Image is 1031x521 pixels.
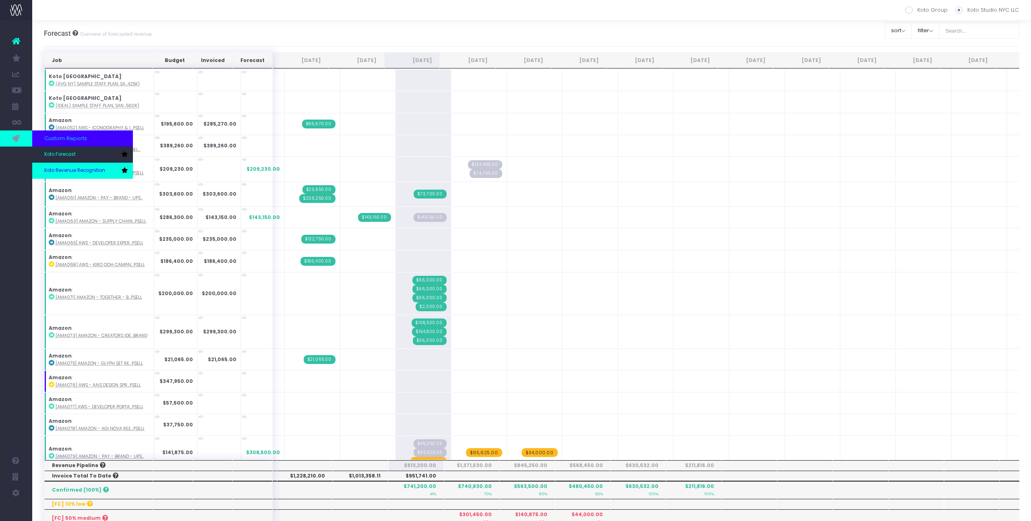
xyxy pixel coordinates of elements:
th: Forecast [232,52,272,68]
abbr: [AMA061] Amazon - Pay - Brand - Upsell [56,195,143,201]
abbr: [AMA065] AWS - Developer Experience Graphics - Brand - Upsell [56,240,143,246]
th: Jul 26: activate to sort column ascending [940,52,996,68]
abbr: [AMA078] Amazon - AGI Nova Reel - Motion - Upsell [56,426,145,432]
th: $845,250.00 [499,460,555,471]
th: Invoiced [193,52,232,68]
strong: $37,750.00 [163,421,193,428]
small: 100% [649,490,658,496]
th: Jun 26: activate to sort column ascending [884,52,940,68]
th: [FC] 10% low [44,499,153,509]
span: Streamtime Draft Invoice: null – [AMA079] Amazon - Pay - Brand - Upsell [414,439,447,448]
th: May 26: activate to sort column ascending [829,52,884,68]
span: Streamtime Invoice: 323 – [AMA068] AWS - OOH Campaign - Campaign - Upsell [300,257,335,266]
th: Dec 25: activate to sort column ascending [551,52,607,68]
span: Streamtime Invoice: 314 – [AMA061] Amazon - Pay - Brand - Upsell [302,185,335,194]
td: : [44,349,154,370]
strong: $235,000.00 [203,236,236,242]
th: Jul 25: activate to sort column ascending [273,52,329,68]
small: 92% [595,490,603,496]
th: Aug 25: activate to sort column ascending [329,52,384,68]
th: $1,228,210.00 [277,471,333,481]
td: : [44,228,154,250]
span: Streamtime Invoice: 318 – [AMA065] Amazon - Developer Experience Graphics - Brand - Upsell - 2 [301,235,335,244]
td: : [44,182,154,207]
span: Streamtime Invoice: 322 – [AMA063] Amazon - Supply Chain Services - Brand - Upsell - 1 [358,213,391,222]
strong: $389,260.00 [160,142,193,149]
span: Streamtime Draft Invoice: null – [AMA055] AWS Iconography & Illustration Phase 2 - 2 [470,169,502,178]
strong: Amazon [49,396,72,403]
label: Koto Studio NYC LLC [955,6,1019,14]
span: Streamtime Draft Invoice: null – [AMA063] Amazon - Supply Chain Services - Brand - Upsell - 1 [414,213,447,222]
strong: Amazon [49,254,72,260]
th: Mar 26: activate to sort column ascending [718,52,773,68]
abbr: [AMA079] Amazon - Pay - Brand - Upsell [56,453,144,459]
td: : [44,436,154,469]
span: Streamtime Draft Invoice: null – [AMA055] AWS Iconography & Illustration Phase 2 - 1 [468,160,502,169]
strong: $21,065.00 [208,356,236,363]
strong: $21,065.00 [164,356,193,363]
th: Nov 25: activate to sort column ascending [495,52,551,68]
span: Streamtime Invoice: 310 – [AMA075] Amazon - Glyph Set Reduction - Brand - Upsell [304,355,335,364]
th: $1,371,530.00 [444,460,499,471]
td: : [44,113,154,135]
th: Revenue Pipeline [44,460,153,471]
td: : [44,414,154,436]
strong: $285,270.00 [203,120,236,127]
span: Streamtime Invoice: 334 – [AMA061] Amazon - Pay - Brand - Upsell [414,190,447,198]
th: Jan 26: activate to sort column ascending [607,52,662,68]
img: images/default_profile_image.png [10,505,22,517]
th: Budget [153,52,193,68]
span: Streamtime Invoice: 309 – [AMA052] AWS Iconography & Illustration [302,120,335,128]
strong: $186,400.00 [204,258,236,265]
strong: $299,300.00 [203,328,236,335]
input: Search... [939,23,1020,39]
a: Koto Forecast [32,147,133,163]
strong: $200,000.00 [158,290,193,297]
abbr: [AMA052] AWS - Iconography & Illustration - Brand - Upsell [56,125,144,131]
abbr: [AMA073] Amazon - Creators Identity - Brand [56,333,147,339]
strong: Koto [GEOGRAPHIC_DATA] [49,95,122,101]
span: Streamtime Draft Invoice: null – [AMA079] Amazon - Pay - Brand - Upsell [414,448,447,457]
label: Koto Group [905,6,948,14]
td: : [44,207,154,228]
abbr: [AMA063] Amazon - Supply Chain Services - Brand - Upsell [56,218,146,224]
th: $913,200.00 [388,460,444,471]
th: Apr 26: activate to sort column ascending [773,52,829,68]
abbr: (Ideal) Sample Staff Plan, sans ECD ($560K) [56,103,139,109]
strong: $141,875.00 [162,449,193,456]
span: Streamtime Invoice: 341 – [AMA071] Amazon - Together - Brand - Upsell [412,285,447,294]
th: $741,200.00 [388,481,444,499]
td: : [44,370,154,392]
th: $951,741.00 [388,471,444,481]
td: : [44,392,154,414]
span: Koto Forecast [44,151,76,158]
strong: Amazon [49,374,72,381]
strong: Amazon [49,210,72,217]
strong: $57,500.00 [163,399,193,406]
button: sort [885,23,912,39]
strong: Amazon [49,286,72,293]
strong: $200,000.00 [202,290,236,297]
strong: Amazon [49,445,72,452]
strong: Amazon [49,325,72,331]
strong: $195,600.00 [161,120,193,127]
span: Streamtime Invoice: 342 – [AMA071] Amazon - Together - Brand - Upsell [412,294,447,302]
span: Streamtime Invoice: 313 – [AMA061] Amazon - Pay - Brand - Upsell [299,194,335,203]
span: Streamtime Invoice: 321 – [AMA073] Amazon - Creators Identity - Brand [412,318,447,327]
td: : [44,69,154,91]
span: $308,500.00 [246,449,280,456]
small: 41% [430,490,436,496]
a: Koto Revenue Recognition [32,163,133,179]
abbr: [AMA077] AWS - Developer Portal - Brand - Upsell [56,404,143,410]
td: : [44,250,154,272]
th: Sep 25: activate to sort column ascending [384,52,440,68]
strong: $235,000.00 [159,236,193,242]
th: Invoice Total To Date [44,471,153,481]
th: Confirmed (100%) [44,481,153,499]
span: Streamtime Invoice: 338 – [AMA073] Amazon - Creators Identity - Brand [412,327,447,336]
abbr: [AMA076] AWS - AAIS Design Sprint - Brand - Upsell [56,382,141,388]
strong: Amazon [49,117,72,124]
strong: Amazon [49,232,72,239]
span: Streamtime Invoice: 343 – [AMA071] Amazon - Together - Brand - Upsell [416,302,446,311]
th: $1,013,358.11 [333,471,388,481]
